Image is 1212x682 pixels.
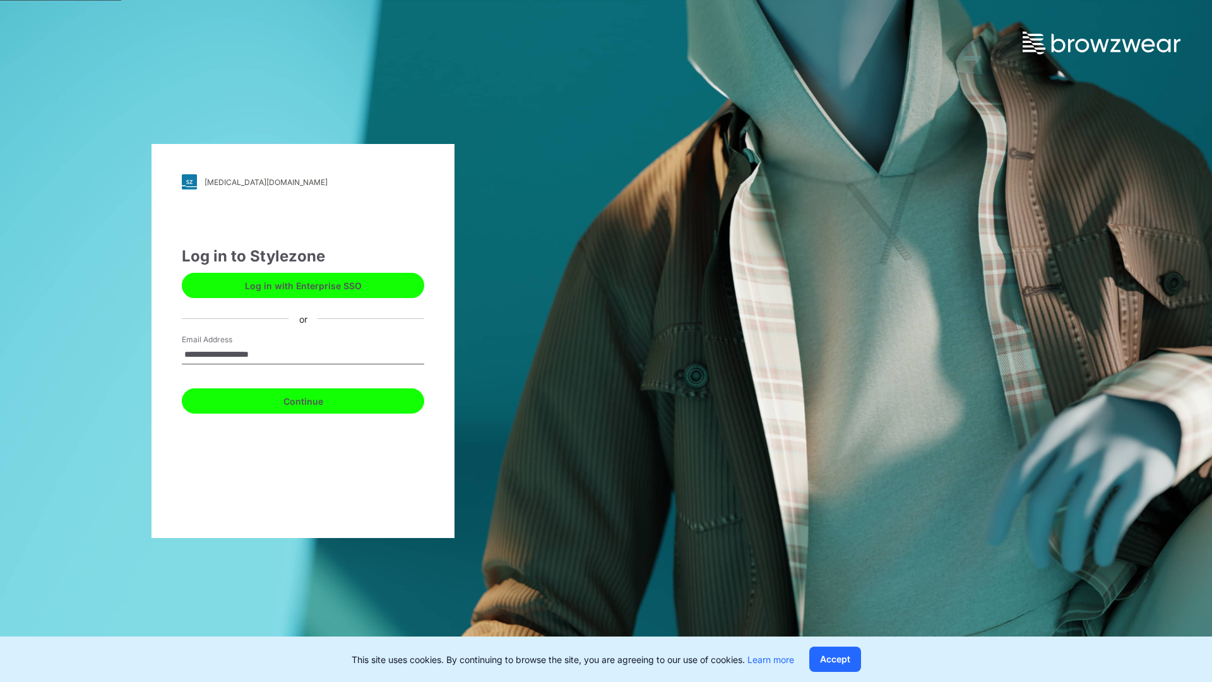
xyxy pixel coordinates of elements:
p: This site uses cookies. By continuing to browse the site, you are agreeing to our use of cookies. [352,653,794,666]
img: svg+xml;base64,PHN2ZyB3aWR0aD0iMjgiIGhlaWdodD0iMjgiIHZpZXdCb3g9IjAgMCAyOCAyOCIgZmlsbD0ibm9uZSIgeG... [182,174,197,189]
label: Email Address [182,334,270,345]
button: Log in with Enterprise SSO [182,273,424,298]
img: browzwear-logo.73288ffb.svg [1023,32,1180,54]
a: [MEDICAL_DATA][DOMAIN_NAME] [182,174,424,189]
button: Continue [182,388,424,414]
div: or [289,312,318,325]
div: [MEDICAL_DATA][DOMAIN_NAME] [205,177,328,187]
button: Accept [809,647,861,672]
a: Learn more [747,654,794,665]
div: Log in to Stylezone [182,245,424,268]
